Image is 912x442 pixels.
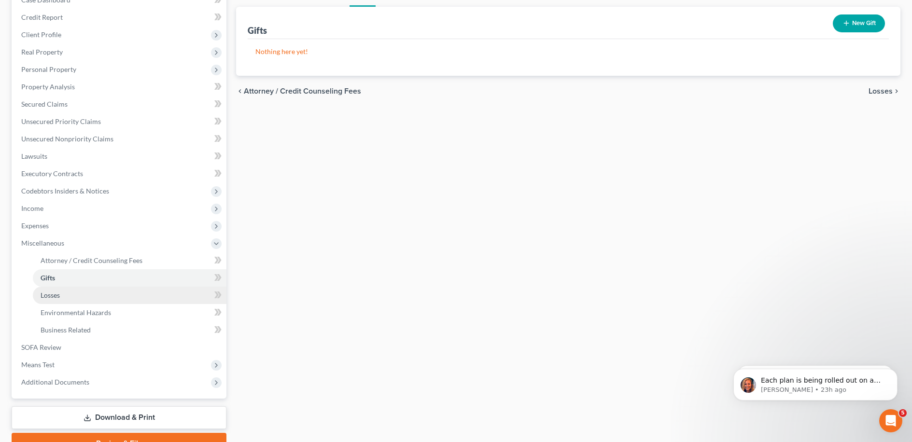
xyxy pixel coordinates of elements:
[14,148,226,165] a: Lawsuits
[21,100,68,108] span: Secured Claims
[41,274,55,282] span: Gifts
[21,360,55,369] span: Means Test
[14,9,226,26] a: Credit Report
[21,152,47,160] span: Lawsuits
[14,165,226,182] a: Executory Contracts
[833,14,885,32] button: New Gift
[21,221,49,230] span: Expenses
[14,130,226,148] a: Unsecured Nonpriority Claims
[719,348,912,416] iframe: Intercom notifications message
[33,304,226,321] a: Environmental Hazards
[41,308,111,317] span: Environmental Hazards
[869,87,893,95] span: Losses
[41,291,60,299] span: Losses
[899,409,907,417] span: 5
[41,256,142,264] span: Attorney / Credit Counseling Fees
[21,30,61,39] span: Client Profile
[33,269,226,287] a: Gifts
[33,321,226,339] a: Business Related
[12,406,226,429] a: Download & Print
[893,87,900,95] i: chevron_right
[869,87,900,95] button: Losses chevron_right
[244,87,361,95] span: Attorney / Credit Counseling Fees
[21,83,75,91] span: Property Analysis
[236,87,361,95] button: chevron_left Attorney / Credit Counseling Fees
[255,47,881,56] p: Nothing here yet!
[21,48,63,56] span: Real Property
[33,287,226,304] a: Losses
[21,378,89,386] span: Additional Documents
[14,113,226,130] a: Unsecured Priority Claims
[248,25,267,36] div: Gifts
[21,117,101,125] span: Unsecured Priority Claims
[879,409,902,432] iframe: Intercom live chat
[14,78,226,96] a: Property Analysis
[21,343,61,351] span: SOFA Review
[21,169,83,178] span: Executory Contracts
[33,252,226,269] a: Attorney / Credit Counseling Fees
[21,239,64,247] span: Miscellaneous
[14,339,226,356] a: SOFA Review
[21,135,113,143] span: Unsecured Nonpriority Claims
[21,204,43,212] span: Income
[21,13,63,21] span: Credit Report
[14,96,226,113] a: Secured Claims
[21,65,76,73] span: Personal Property
[41,326,91,334] span: Business Related
[236,87,244,95] i: chevron_left
[21,187,109,195] span: Codebtors Insiders & Notices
